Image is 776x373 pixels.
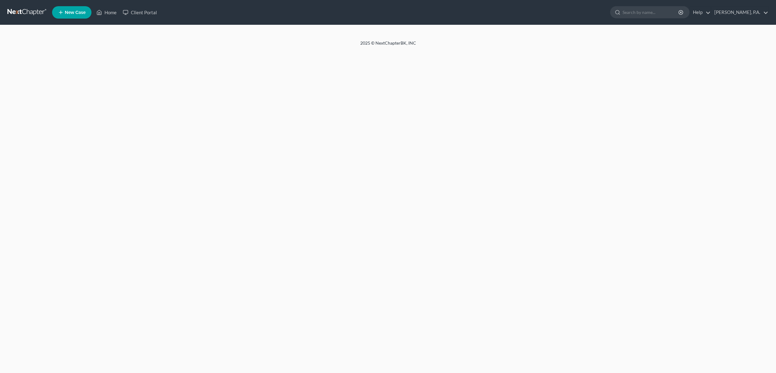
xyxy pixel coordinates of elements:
a: Help [690,7,711,18]
a: [PERSON_NAME], P.A. [711,7,768,18]
span: New Case [65,10,86,15]
a: Client Portal [120,7,160,18]
div: 2025 © NextChapterBK, INC [211,40,565,51]
input: Search by name... [623,7,679,18]
a: Home [93,7,120,18]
